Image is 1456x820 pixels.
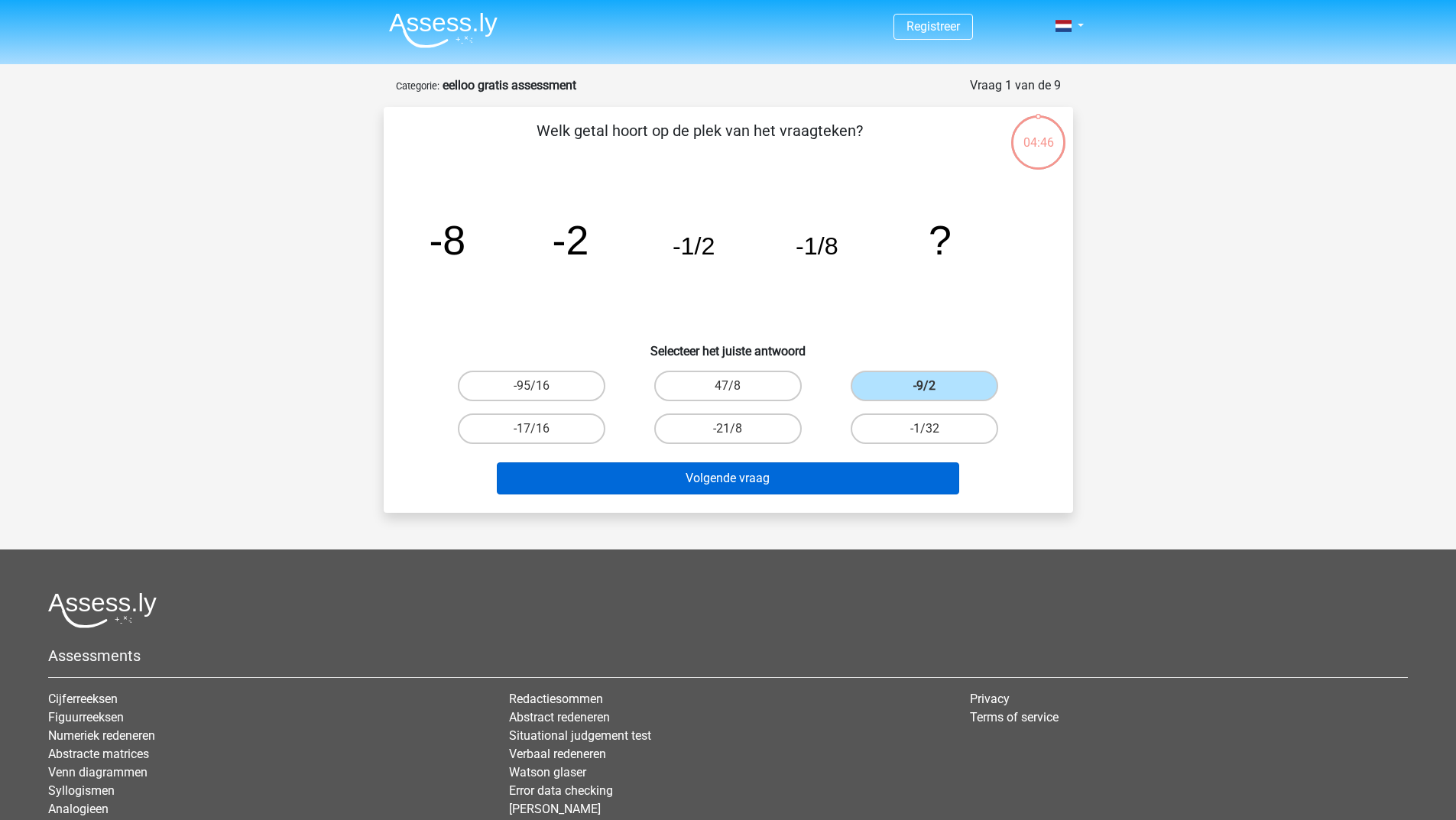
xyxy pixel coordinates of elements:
label: -21/8 [654,413,802,444]
a: Redactiesommen [509,692,603,706]
tspan: ? [929,217,952,263]
tspan: -1/2 [672,232,715,260]
label: -95/16 [458,371,605,401]
button: Volgende vraag [497,462,959,494]
a: Verbaal redeneren [509,747,606,761]
small: Categorie: [396,80,439,92]
a: [PERSON_NAME] [509,802,601,816]
a: Abstracte matrices [48,747,149,761]
a: Abstract redeneren [509,710,610,724]
tspan: -8 [429,217,465,263]
label: -1/32 [851,413,998,444]
a: Numeriek redeneren [48,728,155,743]
a: Privacy [970,692,1010,706]
label: -9/2 [851,371,998,401]
a: Situational judgement test [509,728,651,743]
label: 47/8 [654,371,802,401]
tspan: -1/8 [796,232,838,260]
h6: Selecteer het juiste antwoord [408,332,1049,358]
div: Vraag 1 van de 9 [970,76,1061,95]
div: 04:46 [1010,114,1067,152]
p: Welk getal hoort op de plek van het vraagteken? [408,119,991,165]
a: Registreer [906,19,960,34]
strong: eelloo gratis assessment [443,78,576,92]
h5: Assessments [48,647,1408,665]
a: Terms of service [970,710,1059,724]
a: Venn diagrammen [48,765,148,779]
a: Error data checking [509,783,613,798]
img: Assessly logo [48,592,157,628]
a: Cijferreeksen [48,692,118,706]
a: Watson glaser [509,765,586,779]
label: -17/16 [458,413,605,444]
a: Analogieen [48,802,109,816]
img: Assessly [389,12,498,48]
a: Figuurreeksen [48,710,124,724]
a: Syllogismen [48,783,115,798]
tspan: -2 [552,217,589,263]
